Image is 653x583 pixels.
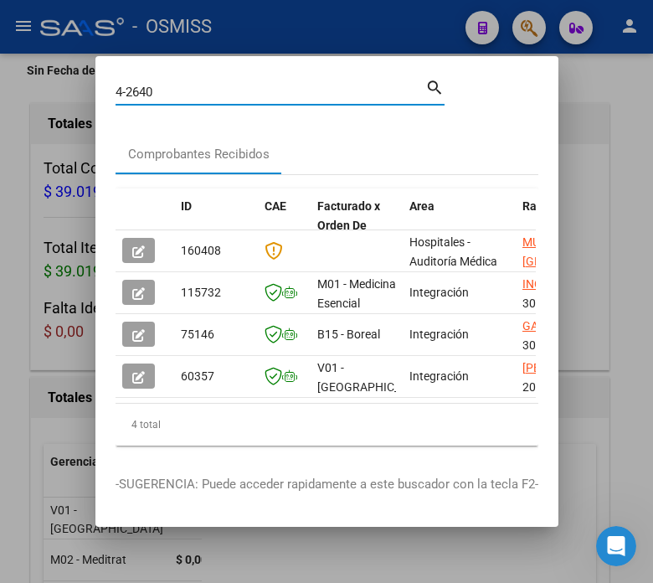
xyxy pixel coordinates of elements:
div: Comprobantes Recibidos [128,145,270,164]
span: B15 - Boreal [317,328,380,341]
span: Area [409,199,434,213]
div: 30711027854 [522,275,635,310]
datatable-header-cell: ID [174,188,258,262]
span: Integración [409,286,469,299]
iframe: Intercom live chat [596,526,636,566]
span: MUNICIPALIDAD DE [GEOGRAPHIC_DATA] [522,235,635,268]
span: V01 - [GEOGRAPHIC_DATA] [317,361,430,394]
mat-icon: search [425,76,445,96]
div: 4 total [116,404,538,446]
div: 30714356123 [522,317,635,352]
span: Integración [409,328,469,341]
span: INCLUIR SRL [522,277,590,291]
span: ID [181,199,192,213]
div: 75146 [181,325,251,344]
div: 115732 [181,283,251,302]
span: Hospitales - Auditoría Médica [409,235,497,268]
span: GAMILA S.R.L. [522,319,599,333]
div: 30999074843 [522,233,635,268]
div: 60357 [181,367,251,386]
span: Facturado x Orden De [317,199,380,232]
p: -SUGERENCIA: Puede acceder rapidamente a este buscador con la tecla F2- [116,475,538,494]
datatable-header-cell: Facturado x Orden De [311,188,403,262]
datatable-header-cell: Razón Social [516,188,641,262]
datatable-header-cell: CAE [258,188,311,262]
div: 160408 [181,241,251,261]
span: Razón Social [522,199,592,213]
span: CAE [265,199,286,213]
datatable-header-cell: Area [403,188,516,262]
span: [PERSON_NAME] [522,361,612,374]
div: 20209622751 [522,359,635,394]
span: Integración [409,369,469,383]
span: M01 - Medicina Esencial [317,277,396,310]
